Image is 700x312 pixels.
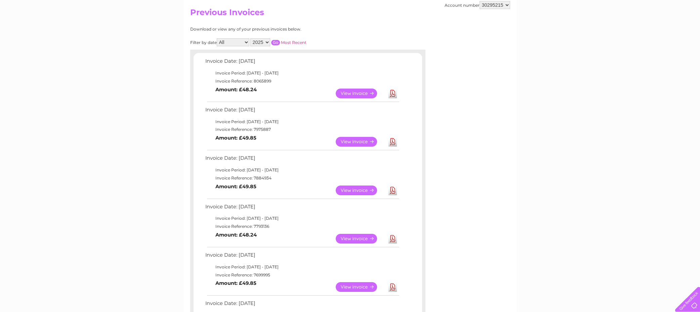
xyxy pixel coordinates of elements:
a: Download [388,186,397,195]
a: Download [388,137,397,147]
div: Clear Business is a trading name of Verastar Limited (registered in [GEOGRAPHIC_DATA] No. 3667643... [192,4,509,33]
td: Invoice Reference: 7975887 [204,125,400,134]
a: Download [388,234,397,244]
a: 0333 014 3131 [573,3,620,12]
a: View [336,234,385,244]
h2: Previous Invoices [190,8,510,20]
a: View [336,137,385,147]
td: Invoice Period: [DATE] - [DATE] [204,69,400,77]
td: Invoice Reference: 7699995 [204,271,400,279]
td: Invoice Period: [DATE] - [DATE] [204,166,400,174]
div: Download or view any of your previous invoices below. [190,27,367,32]
a: View [336,282,385,292]
td: Invoice Date: [DATE] [204,299,400,311]
a: Contact [655,29,672,34]
td: Invoice Reference: 7793136 [204,222,400,230]
div: Filter by date [190,38,367,46]
td: Invoice Period: [DATE] - [DATE] [204,263,400,271]
b: Amount: £49.85 [215,135,256,141]
td: Invoice Date: [DATE] [204,57,400,69]
a: Water [582,29,594,34]
div: Account number [445,1,510,9]
a: View [336,89,385,98]
a: View [336,186,385,195]
td: Invoice Date: [DATE] [204,251,400,263]
a: Download [388,282,397,292]
b: Amount: £48.24 [215,232,257,238]
td: Invoice Period: [DATE] - [DATE] [204,214,400,222]
a: Log out [678,29,694,34]
img: logo.png [25,17,59,38]
a: Download [388,89,397,98]
b: Amount: £49.85 [215,184,256,190]
a: Blog [642,29,651,34]
td: Invoice Date: [DATE] [204,105,400,118]
td: Invoice Reference: 8065899 [204,77,400,85]
a: Energy [599,29,613,34]
td: Invoice Reference: 7884934 [204,174,400,182]
b: Amount: £48.24 [215,87,257,93]
td: Invoice Date: [DATE] [204,202,400,215]
b: Amount: £49.85 [215,280,256,286]
a: Most Recent [281,40,306,45]
td: Invoice Date: [DATE] [204,154,400,166]
td: Invoice Period: [DATE] - [DATE] [204,118,400,126]
a: Telecoms [617,29,637,34]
